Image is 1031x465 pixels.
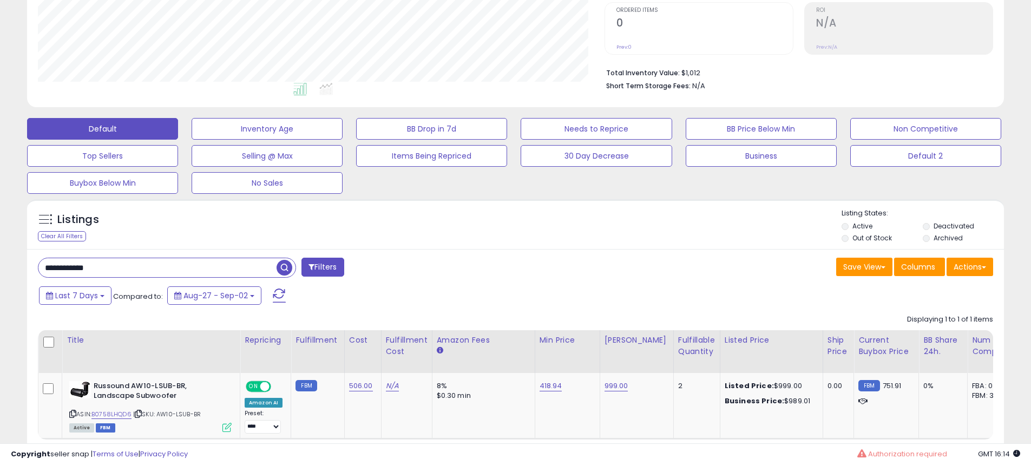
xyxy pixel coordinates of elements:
div: 0% [923,381,959,391]
div: Title [67,335,235,346]
div: Ship Price [828,335,849,357]
div: Fulfillable Quantity [678,335,715,357]
div: [PERSON_NAME] [605,335,669,346]
a: 418.94 [540,381,562,391]
span: Compared to: [113,291,163,302]
button: Items Being Repriced [356,145,507,167]
div: ASIN: [69,381,232,431]
div: Displaying 1 to 1 of 1 items [907,315,993,325]
a: 506.00 [349,381,373,391]
div: Amazon AI [245,398,283,408]
div: Num of Comp. [972,335,1012,357]
div: 2 [678,381,712,391]
b: Business Price: [725,396,784,406]
div: Amazon Fees [437,335,530,346]
small: Prev: N/A [816,44,837,50]
div: FBA: 0 [972,381,1008,391]
button: Actions [947,258,993,276]
button: Selling @ Max [192,145,343,167]
div: Min Price [540,335,595,346]
span: ROI [816,8,993,14]
div: $0.30 min [437,391,527,401]
span: OFF [270,382,287,391]
div: $989.01 [725,396,815,406]
label: Archived [934,233,963,243]
button: BB Drop in 7d [356,118,507,140]
span: All listings currently available for purchase on Amazon [69,423,94,433]
img: 31odTUzyTDL._SL40_.jpg [69,381,91,398]
button: Buybox Below Min [27,172,178,194]
div: 0.00 [828,381,845,391]
div: FBM: 3 [972,391,1008,401]
b: Listed Price: [725,381,774,391]
button: Top Sellers [27,145,178,167]
a: B0758LHQD6 [91,410,132,419]
b: Short Term Storage Fees: [606,81,691,90]
a: Terms of Use [93,449,139,459]
label: Out of Stock [852,233,892,243]
li: $1,012 [606,66,985,78]
button: Non Competitive [850,118,1001,140]
a: N/A [386,381,399,391]
button: Default [27,118,178,140]
b: Russound AW10-LSUB-BR, Landscape Subwoofer [94,381,225,404]
button: Business [686,145,837,167]
button: Save View [836,258,892,276]
div: Listed Price [725,335,818,346]
span: Ordered Items [616,8,793,14]
div: Clear All Filters [38,231,86,241]
button: No Sales [192,172,343,194]
strong: Copyright [11,449,50,459]
div: Fulfillment [295,335,339,346]
p: Listing States: [842,208,1004,219]
span: Aug-27 - Sep-02 [183,290,248,301]
button: Last 7 Days [39,286,111,305]
div: seller snap | | [11,449,188,460]
button: Default 2 [850,145,1001,167]
small: Amazon Fees. [437,346,443,356]
label: Active [852,221,872,231]
button: 30 Day Decrease [521,145,672,167]
h5: Listings [57,212,99,227]
button: BB Price Below Min [686,118,837,140]
button: Inventory Age [192,118,343,140]
small: FBM [858,380,879,391]
a: 999.00 [605,381,628,391]
span: ON [247,382,260,391]
span: Columns [901,261,935,272]
div: Cost [349,335,377,346]
span: FBM [96,423,115,433]
button: Columns [894,258,945,276]
b: Total Inventory Value: [606,68,680,77]
div: Repricing [245,335,286,346]
span: 751.91 [883,381,902,391]
span: 2025-09-10 16:14 GMT [978,449,1020,459]
span: N/A [692,81,705,91]
div: $999.00 [725,381,815,391]
div: Current Buybox Price [858,335,914,357]
div: BB Share 24h. [923,335,963,357]
div: 8% [437,381,527,391]
h2: 0 [616,17,793,31]
a: Privacy Policy [140,449,188,459]
label: Deactivated [934,221,974,231]
div: Preset: [245,410,283,434]
small: FBM [295,380,317,391]
button: Needs to Reprice [521,118,672,140]
button: Filters [301,258,344,277]
h2: N/A [816,17,993,31]
small: Prev: 0 [616,44,632,50]
div: Fulfillment Cost [386,335,428,357]
span: Last 7 Days [55,290,98,301]
button: Aug-27 - Sep-02 [167,286,261,305]
span: | SKU: AW10-LSUB-BR [133,410,201,418]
